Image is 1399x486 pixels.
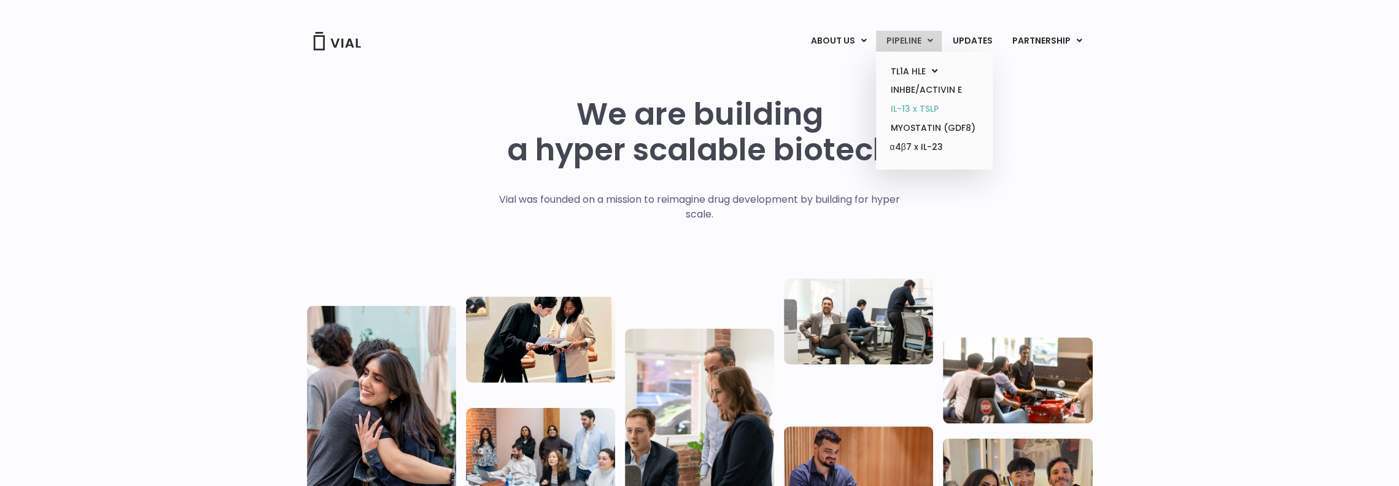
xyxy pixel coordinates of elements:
[880,80,988,100] a: INHBE/ACTIVIN E
[880,62,988,81] a: TL1A HLEMenu Toggle
[880,100,988,119] a: IL-13 x TSLP
[486,192,913,222] p: Vial was founded on a mission to reimagine drug development by building for hyper scale.
[507,96,893,168] h1: We are building a hyper scalable biotech
[876,31,942,52] a: PIPELINEMenu Toggle
[466,296,615,382] img: Two people looking at a paper talking.
[312,32,362,50] img: Vial Logo
[1002,31,1091,52] a: PARTNERSHIPMenu Toggle
[943,337,1092,423] img: Group of people playing whirlyball
[942,31,1001,52] a: UPDATES
[800,31,875,52] a: ABOUT USMenu Toggle
[880,138,988,157] a: α4β7 x IL-23
[784,278,933,364] img: Three people working in an office
[880,119,988,138] a: MYOSTATIN (GDF8)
